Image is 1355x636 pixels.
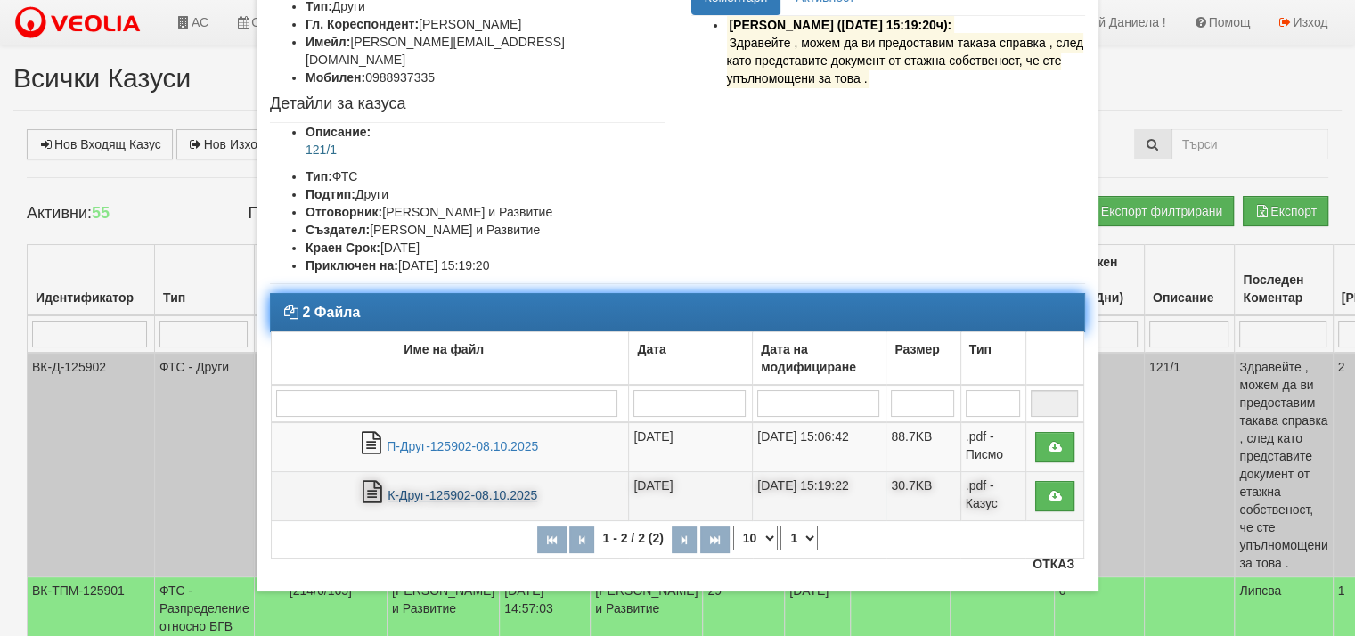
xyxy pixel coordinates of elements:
td: 30.7KB [886,472,960,521]
b: Име на файл [404,342,484,356]
li: [PERSON_NAME] и Развитие [306,221,665,239]
p: 121/1 [306,141,665,159]
li: [PERSON_NAME][EMAIL_ADDRESS][DOMAIN_NAME] [306,33,665,69]
span: 1 - 2 / 2 (2) [598,531,667,545]
h4: Детайли за казуса [270,95,665,113]
button: Предишна страница [569,526,594,553]
li: [PERSON_NAME] [306,15,665,33]
li: [DATE] [306,239,665,257]
b: Описание: [306,125,371,139]
li: Други [306,185,665,203]
li: ФТС [306,167,665,185]
li: [DATE] 15:19:20 [306,257,665,274]
b: Подтип: [306,187,355,201]
li: [PERSON_NAME] и Развитие [306,203,665,221]
b: Създател: [306,223,370,237]
b: Тип [969,342,992,356]
select: Брой редове на страница [733,526,778,550]
a: К-Друг-125902-08.10.2025 [388,488,537,502]
strong: 2 Файла [302,305,360,320]
td: [DATE] [629,472,753,521]
mark: Здравейте , можем да ви предоставим такава справка , след като представите документ от етажна соб... [727,33,1084,88]
li: 0988937335 [306,69,665,86]
li: Изпратено до кореспондента [727,16,1086,87]
td: [DATE] 15:06:42 [753,422,886,472]
b: Приключен на: [306,258,398,273]
select: Страница номер [780,526,818,550]
button: Последна страница [700,526,730,553]
td: Дата: No sort applied, activate to apply an ascending sort [629,332,753,386]
a: П-Друг-125902-08.10.2025 [387,439,538,453]
b: Отговорник: [306,205,382,219]
b: Краен Срок: [306,241,380,255]
b: Тип: [306,169,332,183]
b: Дата [637,342,665,356]
td: .pdf - Писмо [960,422,1025,472]
td: .pdf - Казус [960,472,1025,521]
td: [DATE] [629,422,753,472]
td: Размер: No sort applied, activate to apply an ascending sort [886,332,960,386]
b: Имейл: [306,35,350,49]
td: Име на файл: No sort applied, activate to apply an ascending sort [272,332,629,386]
td: : No sort applied, activate to apply an ascending sort [1025,332,1083,386]
td: [DATE] 15:19:22 [753,472,886,521]
td: 88.7KB [886,422,960,472]
b: Размер [894,342,939,356]
tr: П-Друг-125902-08.10.2025.pdf - Писмо [272,422,1084,472]
tr: К-Друг-125902-08.10.2025.pdf - Казус [272,472,1084,521]
td: Тип: No sort applied, activate to apply an ascending sort [960,332,1025,386]
b: Гл. Кореспондент: [306,17,419,31]
button: Първа страница [537,526,567,553]
td: Дата на модифициране: No sort applied, activate to apply an ascending sort [753,332,886,386]
button: Следваща страница [672,526,697,553]
mark: [PERSON_NAME] ([DATE] 15:19:20ч): [727,15,954,35]
b: Дата на модифициране [761,342,856,374]
b: Мобилен: [306,70,365,85]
